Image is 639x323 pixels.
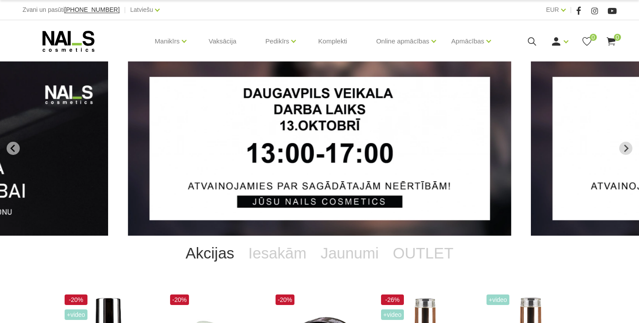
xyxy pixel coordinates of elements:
[381,309,404,320] span: +Video
[128,61,511,236] li: 1 of 13
[7,142,20,155] button: Go to last slide
[381,294,404,305] span: -26%
[606,36,617,47] a: 0
[451,24,484,59] a: Apmācības
[386,236,461,271] a: OUTLET
[313,236,385,271] a: Jaunumi
[311,20,354,62] a: Komplekti
[170,294,189,305] span: -20%
[124,4,126,15] span: |
[202,20,243,62] a: Vaksācija
[64,7,120,13] a: [PHONE_NUMBER]
[614,34,621,41] span: 0
[178,236,241,271] a: Akcijas
[590,34,597,41] span: 0
[546,4,559,15] a: EUR
[570,4,572,15] span: |
[487,294,509,305] span: +Video
[241,236,313,271] a: Iesakām
[130,4,153,15] a: Latviešu
[22,4,120,15] div: Zvani un pasūti
[65,294,87,305] span: -20%
[265,24,289,59] a: Pedikīrs
[581,36,592,47] a: 0
[65,309,87,320] span: +Video
[276,294,294,305] span: -20%
[64,6,120,13] span: [PHONE_NUMBER]
[619,142,632,155] button: Next slide
[155,24,180,59] a: Manikīrs
[376,24,429,59] a: Online apmācības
